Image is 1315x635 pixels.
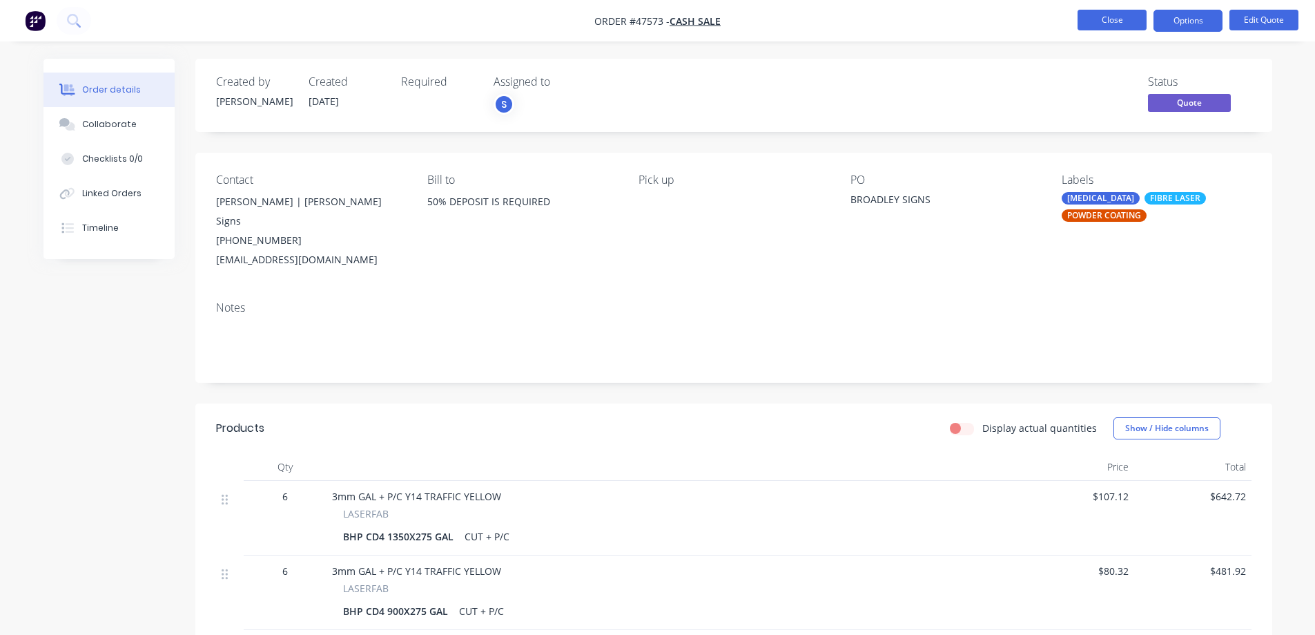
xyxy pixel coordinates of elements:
label: Display actual quantities [982,421,1097,435]
span: Order #47573 - [594,15,670,28]
span: LASERFAB [343,581,389,596]
span: $481.92 [1140,564,1246,578]
div: Price [1017,453,1134,481]
div: Required [401,75,477,88]
div: Assigned to [494,75,632,88]
button: Quote [1148,94,1231,115]
div: Contact [216,173,405,187]
span: LASERFAB [343,506,389,521]
div: Linked Orders [81,187,141,200]
span: 3mm GAL + P/C Y14 TRAFFIC YELLOW [332,490,501,503]
div: Pick up [639,173,828,187]
div: CUT + P/C [454,601,509,621]
div: Collaborate [81,118,136,131]
div: BHP CD4 1350X275 GAL [343,527,459,547]
div: PO [850,173,1040,187]
button: Close [1078,10,1147,30]
span: 6 [282,489,288,504]
span: Quote [1148,94,1231,111]
button: Linked Orders [43,176,175,211]
div: Created by [216,75,292,88]
div: CUT + P/C [459,527,515,547]
button: Show / Hide columns [1113,417,1220,439]
div: Order details [81,84,140,96]
span: $80.32 [1022,564,1129,578]
div: Created [309,75,384,88]
div: Qty [244,453,327,481]
button: S [494,94,514,115]
span: $642.72 [1140,489,1246,504]
div: [PHONE_NUMBER] [216,231,405,250]
button: Checklists 0/0 [43,142,175,176]
div: [EMAIL_ADDRESS][DOMAIN_NAME] [216,250,405,269]
span: [DATE] [309,95,339,108]
div: Checklists 0/0 [81,153,142,165]
div: Total [1134,453,1251,481]
button: Timeline [43,211,175,245]
button: Options [1153,10,1223,32]
div: BROADLEY SIGNS [850,192,1023,211]
span: 3mm GAL + P/C Y14 TRAFFIC YELLOW [332,565,501,578]
div: POWDER COATING [1062,209,1147,222]
div: [PERSON_NAME] [216,94,292,108]
div: Products [216,420,264,437]
div: 50% DEPOSIT IS REQUIRED [427,192,616,211]
div: BHP CD4 900X275 GAL [343,601,454,621]
div: Labels [1062,173,1251,187]
div: Bill to [427,173,616,187]
div: [MEDICAL_DATA] [1062,192,1140,205]
div: Notes [216,301,1251,314]
button: Order details [43,73,175,107]
div: Timeline [81,222,118,234]
button: Collaborate [43,107,175,142]
div: 50% DEPOSIT IS REQUIRED [427,192,616,236]
a: CASH SALE [670,15,721,28]
div: [PERSON_NAME] | [PERSON_NAME] Signs [216,192,405,231]
div: Status [1148,75,1251,88]
div: FIBRE LASER [1144,192,1206,205]
span: 6 [282,564,288,578]
img: Factory [25,10,46,31]
div: [PERSON_NAME] | [PERSON_NAME] Signs[PHONE_NUMBER][EMAIL_ADDRESS][DOMAIN_NAME] [216,192,405,269]
button: Edit Quote [1229,10,1298,30]
span: $107.12 [1022,489,1129,504]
